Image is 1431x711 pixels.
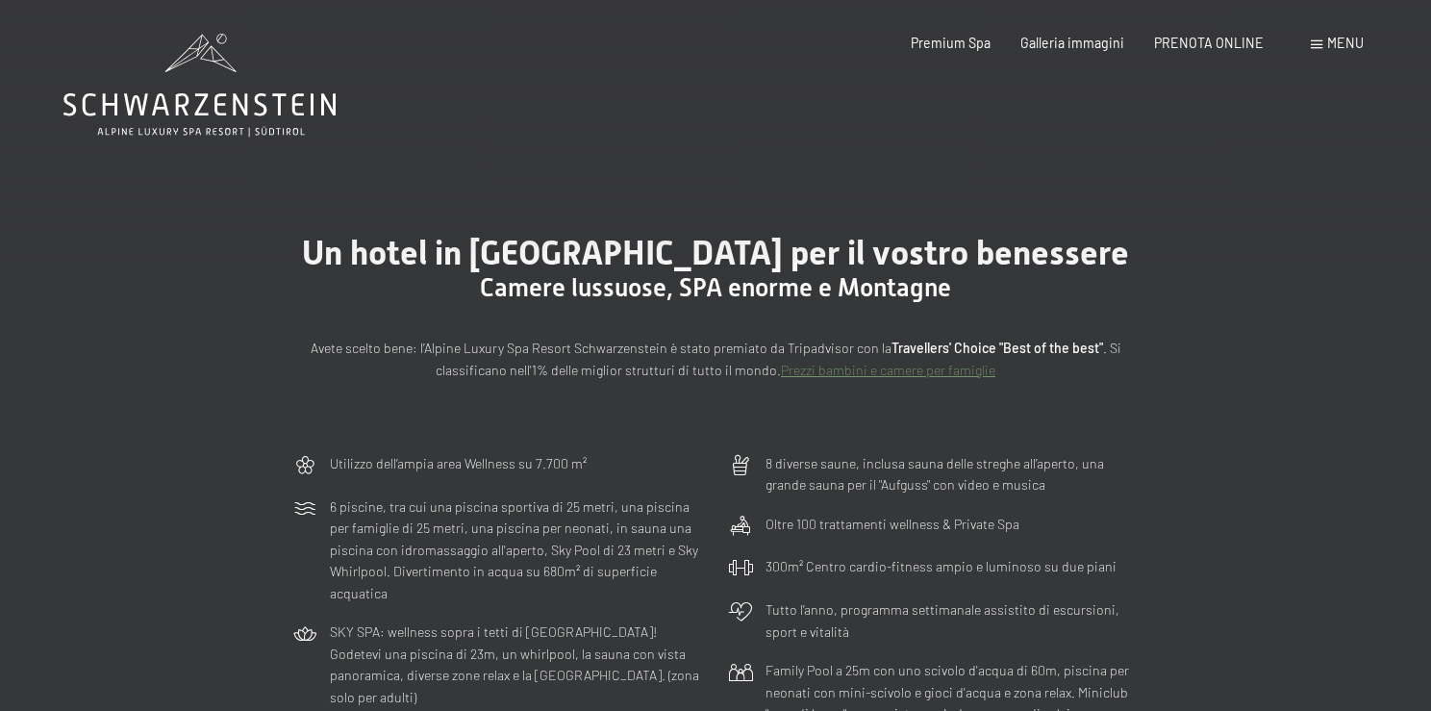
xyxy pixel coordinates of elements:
[1327,35,1364,51] span: Menu
[781,362,995,378] a: Prezzi bambini e camere per famiglie
[1020,35,1124,51] a: Galleria immagini
[330,453,587,475] p: Utilizzo dell‘ampia area Wellness su 7.700 m²
[330,496,703,605] p: 6 piscine, tra cui una piscina sportiva di 25 metri, una piscina per famiglie di 25 metri, una pi...
[766,453,1139,496] p: 8 diverse saune, inclusa sauna delle streghe all’aperto, una grande sauna per il "Aufguss" con vi...
[292,338,1139,381] p: Avete scelto bene: l’Alpine Luxury Spa Resort Schwarzenstein è stato premiato da Tripadvisor con ...
[480,273,951,302] span: Camere lussuose, SPA enorme e Montagne
[911,35,991,51] a: Premium Spa
[766,514,1019,536] p: Oltre 100 trattamenti wellness & Private Spa
[330,622,703,708] p: SKY SPA: wellness sopra i tetti di [GEOGRAPHIC_DATA]! Godetevi una piscina di 23m, un whirlpool, ...
[891,340,1103,356] strong: Travellers' Choice "Best of the best"
[1154,35,1264,51] a: PRENOTA ONLINE
[766,599,1139,643] p: Tutto l’anno, programma settimanale assistito di escursioni, sport e vitalità
[302,233,1129,272] span: Un hotel in [GEOGRAPHIC_DATA] per il vostro benessere
[766,556,1117,578] p: 300m² Centro cardio-fitness ampio e luminoso su due piani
